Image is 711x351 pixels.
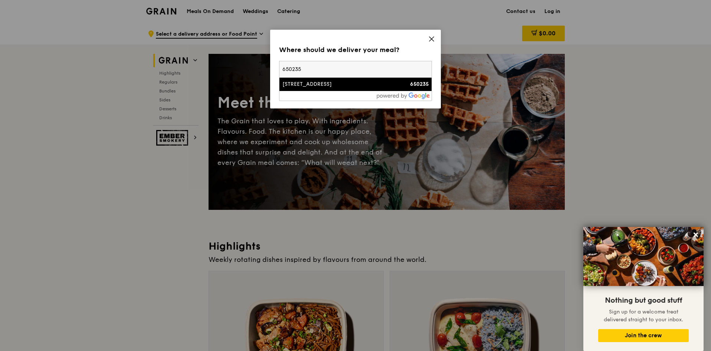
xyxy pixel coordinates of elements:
img: DSC07876-Edit02-Large.jpeg [583,227,704,286]
div: [STREET_ADDRESS] [282,81,392,88]
button: Join the crew [598,329,689,342]
strong: 650235 [410,81,429,87]
button: Close [690,229,702,241]
span: Sign up for a welcome treat delivered straight to your inbox. [604,309,683,323]
div: Where should we deliver your meal? [279,45,432,55]
img: powered-by-google.60e8a832.png [377,92,430,99]
span: Nothing but good stuff [605,296,682,305]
